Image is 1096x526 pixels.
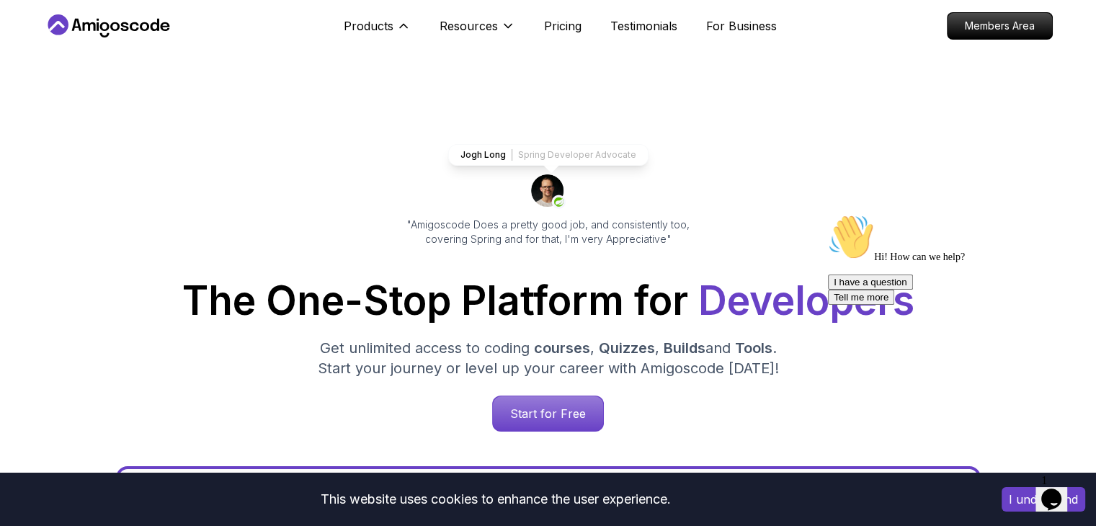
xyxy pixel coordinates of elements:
p: Resources [440,17,498,35]
button: Accept cookies [1002,487,1085,512]
p: Get unlimited access to coding , , and . Start your journey or level up your career with Amigosco... [306,338,790,378]
div: 👋Hi! How can we help?I have a questionTell me more [6,6,265,97]
span: Hi! How can we help? [6,43,143,54]
button: Tell me more [6,81,72,97]
iframe: chat widget [822,208,1082,461]
img: :wave: [6,6,52,52]
a: Pricing [544,17,582,35]
div: This website uses cookies to enhance the user experience. [11,483,980,515]
a: For Business [706,17,777,35]
p: Members Area [948,13,1052,39]
p: Start for Free [493,396,603,431]
a: Members Area [947,12,1053,40]
button: Resources [440,17,515,46]
a: Testimonials [610,17,677,35]
button: I have a question [6,66,91,81]
button: Products [344,17,411,46]
p: Products [344,17,393,35]
iframe: chat widget [1035,468,1082,512]
a: Start for Free [492,396,604,432]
